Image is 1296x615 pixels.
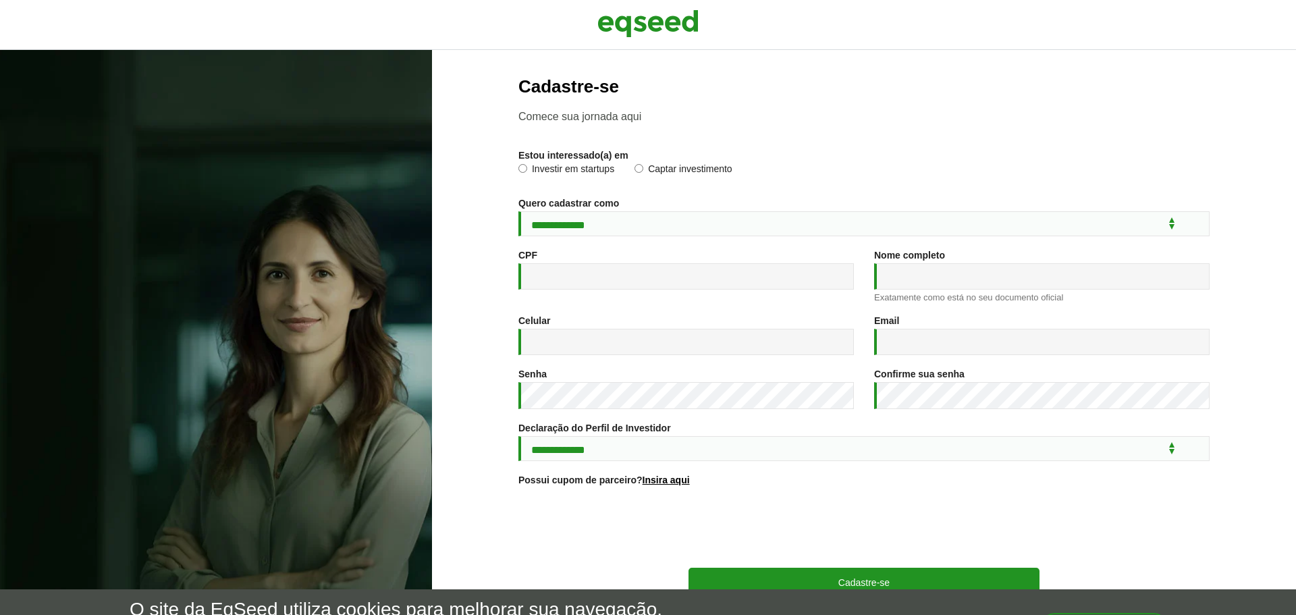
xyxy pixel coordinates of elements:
[518,164,527,173] input: Investir em startups
[518,369,547,379] label: Senha
[874,250,945,260] label: Nome completo
[688,568,1039,596] button: Cadastre-se
[643,475,690,485] a: Insira aqui
[761,502,967,554] iframe: reCAPTCHA
[518,151,628,160] label: Estou interessado(a) em
[597,7,699,41] img: EqSeed Logo
[518,110,1210,123] p: Comece sua jornada aqui
[634,164,643,173] input: Captar investimento
[874,293,1210,302] div: Exatamente como está no seu documento oficial
[874,369,965,379] label: Confirme sua senha
[634,164,732,178] label: Captar investimento
[518,164,614,178] label: Investir em startups
[518,475,690,485] label: Possui cupom de parceiro?
[874,316,899,325] label: Email
[518,198,619,208] label: Quero cadastrar como
[518,77,1210,97] h2: Cadastre-se
[518,250,537,260] label: CPF
[518,423,671,433] label: Declaração do Perfil de Investidor
[518,316,550,325] label: Celular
